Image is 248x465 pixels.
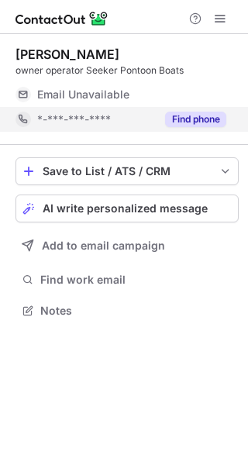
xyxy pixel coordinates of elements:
span: Find work email [40,273,232,287]
button: save-profile-one-click [15,157,239,185]
span: Notes [40,304,232,318]
button: AI write personalized message [15,195,239,222]
span: Add to email campaign [42,239,165,252]
span: Email Unavailable [37,88,129,102]
div: owner operator Seeker Pontoon Boats [15,64,239,77]
button: Find work email [15,269,239,291]
div: Save to List / ATS / CRM [43,165,212,177]
button: Notes [15,300,239,322]
button: Reveal Button [165,112,226,127]
button: Add to email campaign [15,232,239,260]
img: ContactOut v5.3.10 [15,9,108,28]
div: [PERSON_NAME] [15,46,119,62]
span: AI write personalized message [43,202,208,215]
